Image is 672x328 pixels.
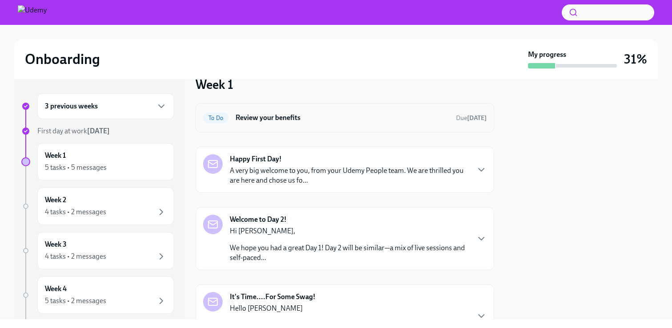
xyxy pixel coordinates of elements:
[230,154,282,164] strong: Happy First Day!
[45,151,66,160] h6: Week 1
[230,292,316,302] strong: It's Time....For Some Swag!
[37,93,174,119] div: 3 previous weeks
[456,114,487,122] span: Due
[45,163,107,172] div: 5 tasks • 5 messages
[21,143,174,180] a: Week 15 tasks • 5 messages
[45,296,106,306] div: 5 tasks • 2 messages
[18,5,47,20] img: Udemy
[45,284,67,294] h6: Week 4
[196,76,233,92] h3: Week 1
[236,113,449,123] h6: Review your benefits
[21,188,174,225] a: Week 24 tasks • 2 messages
[45,240,67,249] h6: Week 3
[230,243,469,263] p: We hope you had a great Day 1! Day 2 will be similar—a mix of live sessions and self-paced...
[230,226,469,236] p: Hi [PERSON_NAME],
[528,50,566,60] strong: My progress
[624,51,647,67] h3: 31%
[230,215,287,224] strong: Welcome to Day 2!
[45,252,106,261] div: 4 tasks • 2 messages
[25,50,100,68] h2: Onboarding
[456,114,487,122] span: August 18th, 2025 10:00
[45,195,66,205] h6: Week 2
[37,127,110,135] span: First day at work
[203,111,487,125] a: To DoReview your benefitsDue[DATE]
[45,207,106,217] div: 4 tasks • 2 messages
[467,114,487,122] strong: [DATE]
[21,276,174,314] a: Week 45 tasks • 2 messages
[87,127,110,135] strong: [DATE]
[45,101,98,111] h6: 3 previous weeks
[230,304,469,313] p: Hello [PERSON_NAME]
[203,115,228,121] span: To Do
[21,126,174,136] a: First day at work[DATE]
[230,166,469,185] p: A very big welcome to you, from your Udemy People team. We are thrilled you are here and chose us...
[21,232,174,269] a: Week 34 tasks • 2 messages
